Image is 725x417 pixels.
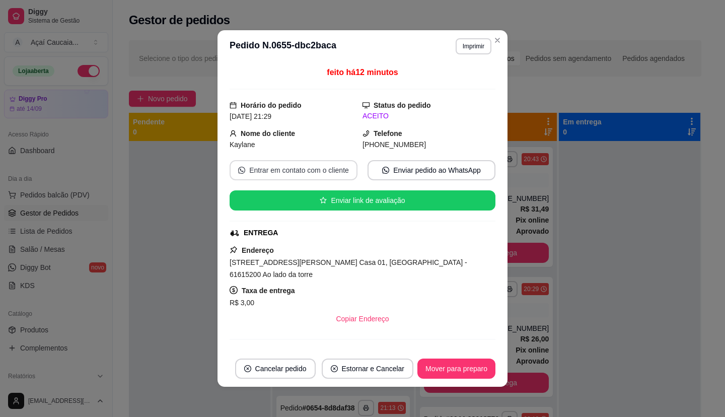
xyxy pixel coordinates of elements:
button: Imprimir [456,38,491,54]
button: whats-appEnviar pedido ao WhatsApp [368,160,495,180]
span: calendar [230,102,237,109]
span: Kaylane [230,141,255,149]
strong: Nome do cliente [241,129,295,137]
span: [PHONE_NUMBER] [362,141,426,149]
strong: Taxa de entrega [242,287,295,295]
span: phone [362,130,370,137]
span: whats-app [382,167,389,174]
button: Copiar Endereço [328,309,397,329]
button: starEnviar link de avaliação [230,190,495,211]
span: R$ 3,00 [230,299,254,307]
div: ACEITO [362,111,495,121]
strong: Horário do pedido [241,101,302,109]
span: desktop [362,102,370,109]
span: user [230,130,237,137]
strong: Endereço [242,246,274,254]
div: ENTREGA [244,228,278,238]
span: close-circle [331,365,338,372]
span: whats-app [238,167,245,174]
button: close-circleEstornar e Cancelar [322,359,414,379]
button: whats-appEntrar em contato com o cliente [230,160,357,180]
button: Mover para preparo [417,359,495,379]
span: close-circle [244,365,251,372]
button: close-circleCancelar pedido [235,359,316,379]
span: [DATE] 21:29 [230,112,271,120]
button: Close [489,32,505,48]
strong: Status do pedido [374,101,431,109]
span: feito há 12 minutos [327,68,398,77]
span: [STREET_ADDRESS][PERSON_NAME] Casa 01, [GEOGRAPHIC_DATA] - 61615200 Ao lado da torre [230,258,467,279]
span: dollar [230,286,238,294]
strong: Telefone [374,129,402,137]
span: pushpin [230,246,238,254]
span: star [320,197,327,204]
h3: Pedido N. 0655-dbc2baca [230,38,336,54]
